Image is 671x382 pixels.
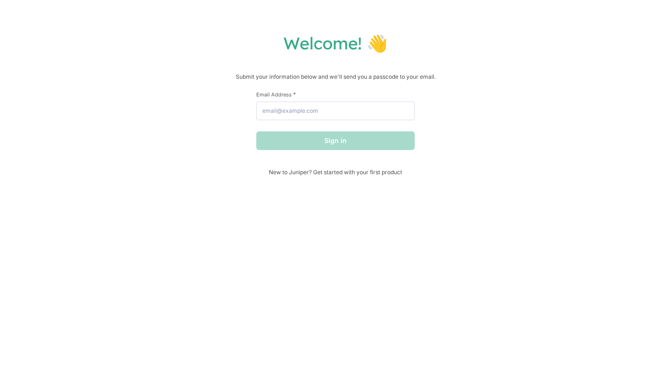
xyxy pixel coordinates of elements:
span: New to Juniper? Get started with your first product [256,169,415,176]
label: Email Address [256,91,415,98]
input: email@example.com [256,102,415,120]
p: Submit your information below and we'll send you a passcode to your email. [9,72,662,82]
span: This field is required. [293,91,296,98]
h1: Welcome! 👋 [9,33,662,54]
